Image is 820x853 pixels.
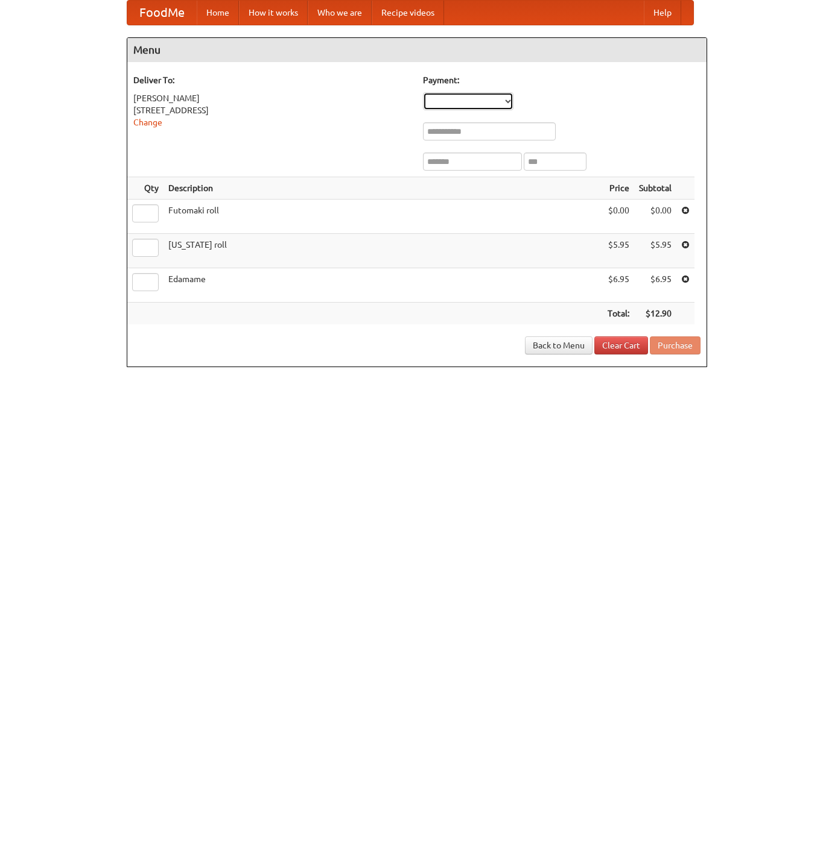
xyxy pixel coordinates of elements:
div: [STREET_ADDRESS] [133,104,411,116]
button: Purchase [650,336,701,354]
th: Total: [603,303,634,325]
a: Recipe videos [372,1,444,25]
th: Qty [127,177,164,200]
a: Help [644,1,681,25]
h4: Menu [127,38,707,62]
th: Price [603,177,634,200]
td: Edamame [164,268,603,303]
th: Subtotal [634,177,676,200]
a: FoodMe [127,1,197,25]
a: Change [133,118,162,127]
td: $6.95 [634,268,676,303]
td: $5.95 [603,234,634,268]
td: $6.95 [603,268,634,303]
h5: Payment: [423,74,701,86]
a: Who we are [308,1,372,25]
td: Futomaki roll [164,200,603,234]
th: $12.90 [634,303,676,325]
td: $5.95 [634,234,676,268]
td: $0.00 [603,200,634,234]
a: Home [197,1,239,25]
td: $0.00 [634,200,676,234]
a: How it works [239,1,308,25]
div: [PERSON_NAME] [133,92,411,104]
h5: Deliver To: [133,74,411,86]
a: Back to Menu [525,336,593,354]
td: [US_STATE] roll [164,234,603,268]
a: Clear Cart [594,336,648,354]
th: Description [164,177,603,200]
